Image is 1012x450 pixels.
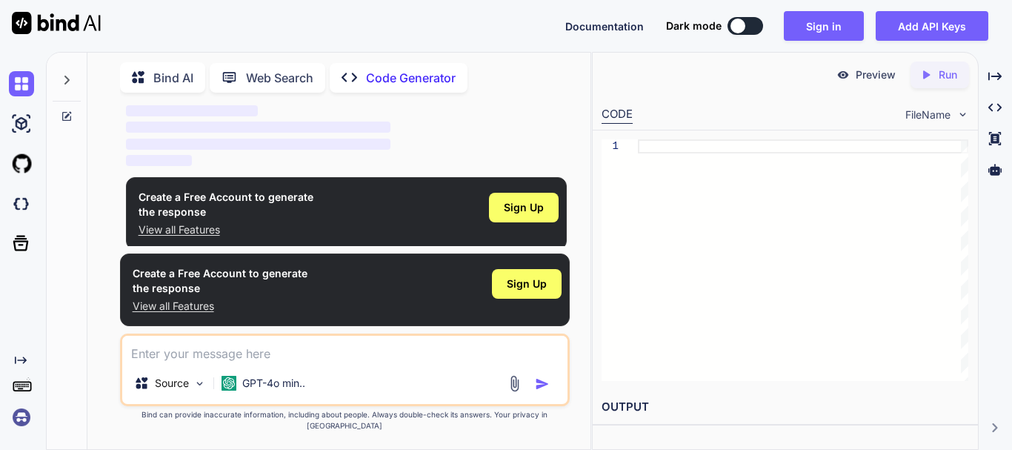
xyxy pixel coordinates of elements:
[242,376,305,391] p: GPT-4o min..
[666,19,722,33] span: Dark mode
[246,69,313,87] p: Web Search
[565,19,644,34] button: Documentation
[126,122,390,133] span: ‌
[126,139,390,150] span: ‌
[193,377,206,390] img: Pick Models
[155,376,189,391] p: Source
[153,69,193,87] p: Bind AI
[9,71,34,96] img: chat
[9,191,34,216] img: darkCloudIdeIcon
[9,151,34,176] img: githubLight
[905,107,951,122] span: FileName
[504,200,544,215] span: Sign Up
[836,68,850,82] img: preview
[12,12,101,34] img: Bind AI
[602,106,633,124] div: CODE
[222,376,236,391] img: GPT-4o mini
[133,299,307,314] p: View all Features
[133,266,307,296] h1: Create a Free Account to generate the response
[856,67,896,82] p: Preview
[535,377,550,391] img: icon
[565,20,644,33] span: Documentation
[139,190,313,219] h1: Create a Free Account to generate the response
[602,139,619,153] div: 1
[784,11,864,41] button: Sign in
[506,375,523,392] img: attachment
[507,277,547,291] span: Sign Up
[126,105,259,116] span: ‌
[956,108,969,121] img: chevron down
[876,11,988,41] button: Add API Keys
[9,111,34,136] img: ai-studio
[366,69,456,87] p: Code Generator
[939,67,957,82] p: Run
[126,155,192,166] span: ‌
[593,390,978,425] h2: OUTPUT
[120,409,570,431] p: Bind can provide inaccurate information, including about people. Always double-check its answers....
[9,405,34,430] img: signin
[139,222,313,237] p: View all Features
